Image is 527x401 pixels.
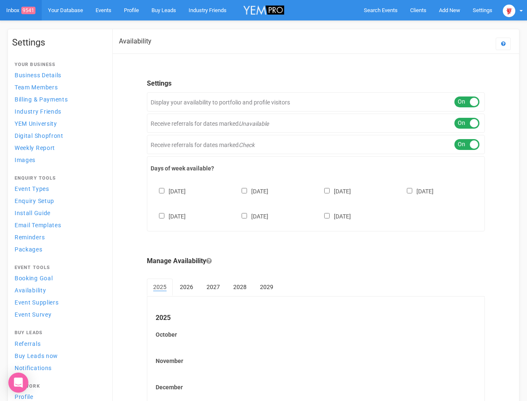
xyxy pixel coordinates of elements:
input: [DATE] [159,188,164,193]
a: 2025 [147,279,173,296]
input: [DATE] [407,188,412,193]
legend: Settings [147,79,485,89]
a: Weekly Report [12,142,104,153]
a: 2029 [254,279,280,295]
a: Event Types [12,183,104,194]
a: 2028 [227,279,253,295]
em: Unavailable [239,120,269,127]
span: Packages [15,246,43,253]
span: Reminders [15,234,45,241]
h1: Settings [12,38,104,48]
span: Clients [410,7,426,13]
label: November [156,357,476,365]
label: [DATE] [233,186,268,195]
img: open-uri20250107-2-1pbi2ie [503,5,515,17]
a: Event Survey [12,309,104,320]
a: YEM University [12,118,104,129]
a: Booking Goal [12,272,104,284]
div: Receive referrals for dates marked [147,135,485,154]
em: Check [239,142,255,148]
legend: 2025 [156,313,476,323]
span: Install Guide [15,210,50,216]
a: Billing & Payments [12,94,104,105]
span: Add New [439,7,460,13]
input: [DATE] [159,213,164,218]
div: Display your availability to portfolio and profile visitors [147,92,485,112]
a: Referrals [12,338,104,349]
label: [DATE] [151,186,186,195]
h4: Network [15,384,101,389]
span: Team Members [15,84,58,91]
label: [DATE] [316,186,351,195]
a: Business Details [12,69,104,81]
label: [DATE] [398,186,434,195]
a: Buy Leads now [12,350,104,361]
label: December [156,383,476,391]
span: 9541 [21,7,35,14]
span: Booking Goal [15,275,53,282]
a: Enquiry Setup [12,195,104,206]
input: [DATE] [242,188,247,193]
input: [DATE] [324,188,330,193]
span: Event Suppliers [15,299,59,306]
a: Team Members [12,81,104,93]
span: Weekly Report [15,145,55,151]
span: Business Details [15,72,61,79]
span: Digital Shopfront [15,132,63,139]
span: Event Survey [15,311,51,318]
a: Packages [12,244,104,255]
label: October [156,330,476,339]
legend: Manage Availability [147,256,485,266]
div: Receive referrals for dates marked [147,114,485,133]
a: Install Guide [12,207,104,218]
h2: Availability [119,38,151,45]
span: Images [15,157,35,163]
span: Email Templates [15,222,61,228]
label: [DATE] [151,211,186,221]
a: 2027 [200,279,226,295]
span: Search Events [364,7,398,13]
label: [DATE] [316,211,351,221]
label: [DATE] [233,211,268,221]
span: Notifications [15,365,52,371]
a: Reminders [12,231,104,243]
h4: Enquiry Tools [15,176,101,181]
a: Notifications [12,362,104,373]
h4: Your Business [15,62,101,67]
a: 2026 [174,279,199,295]
label: Days of week available? [151,164,481,173]
a: Event Suppliers [12,297,104,308]
h4: Buy Leads [15,330,101,335]
span: Availability [15,287,46,294]
input: [DATE] [324,213,330,218]
h4: Event Tools [15,265,101,270]
span: Event Types [15,185,49,192]
span: Enquiry Setup [15,198,54,204]
a: Industry Friends [12,106,104,117]
div: Open Intercom Messenger [8,373,28,393]
a: Digital Shopfront [12,130,104,141]
a: Availability [12,284,104,296]
span: Billing & Payments [15,96,68,103]
input: [DATE] [242,213,247,218]
span: YEM University [15,120,57,127]
a: Images [12,154,104,165]
a: Email Templates [12,219,104,231]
